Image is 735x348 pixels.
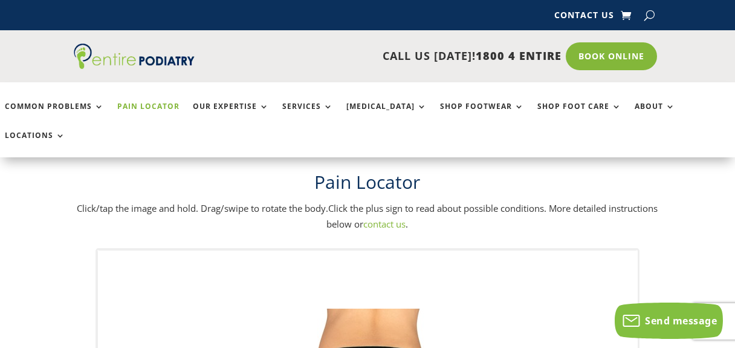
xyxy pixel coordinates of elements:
[554,11,614,24] a: Contact Us
[440,102,524,128] a: Shop Footwear
[326,202,658,230] span: Click the plus sign to read about possible conditions. More detailed instructions below or .
[5,131,65,157] a: Locations
[77,202,328,214] span: Click/tap the image and hold. Drag/swipe to rotate the body.
[645,314,717,327] span: Send message
[74,44,195,69] img: logo (1)
[74,59,195,71] a: Entire Podiatry
[282,102,333,128] a: Services
[204,48,562,64] p: CALL US [DATE]!
[566,42,657,70] a: Book Online
[615,303,723,339] button: Send message
[74,169,662,201] h1: Pain Locator
[476,48,562,63] span: 1800 4 ENTIRE
[5,102,104,128] a: Common Problems
[537,102,621,128] a: Shop Foot Care
[346,102,427,128] a: [MEDICAL_DATA]
[117,102,180,128] a: Pain Locator
[635,102,675,128] a: About
[193,102,269,128] a: Our Expertise
[363,218,406,230] a: contact us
